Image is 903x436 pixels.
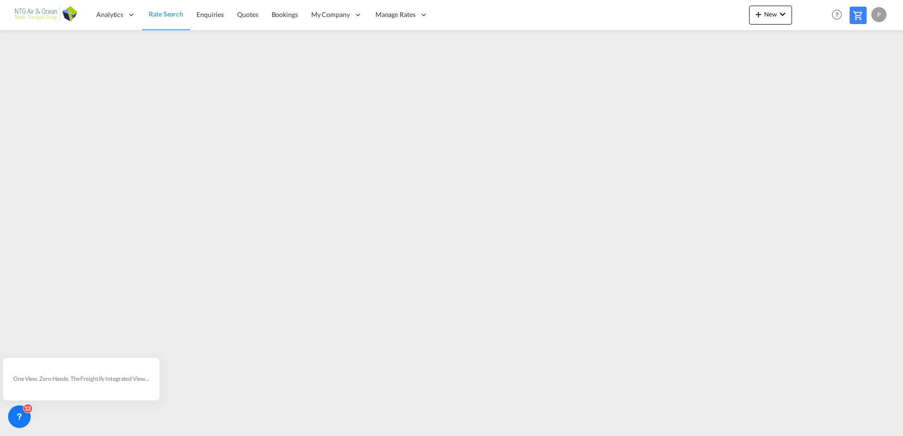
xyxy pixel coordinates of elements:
span: New [753,10,788,18]
span: Quotes [237,10,258,18]
span: Rate Search [149,10,183,18]
div: P [871,7,886,22]
div: Help [829,7,850,24]
button: icon-plus 400-fgNewicon-chevron-down [749,6,792,25]
span: Help [829,7,845,23]
span: Enquiries [196,10,224,18]
md-icon: icon-plus 400-fg [753,8,764,20]
md-icon: icon-chevron-down [777,8,788,20]
span: Manage Rates [375,10,416,19]
span: Bookings [272,10,298,18]
img: af31b1c0b01f11ecbc353f8e72265e29.png [14,4,78,25]
span: My Company [311,10,350,19]
span: Analytics [96,10,123,19]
